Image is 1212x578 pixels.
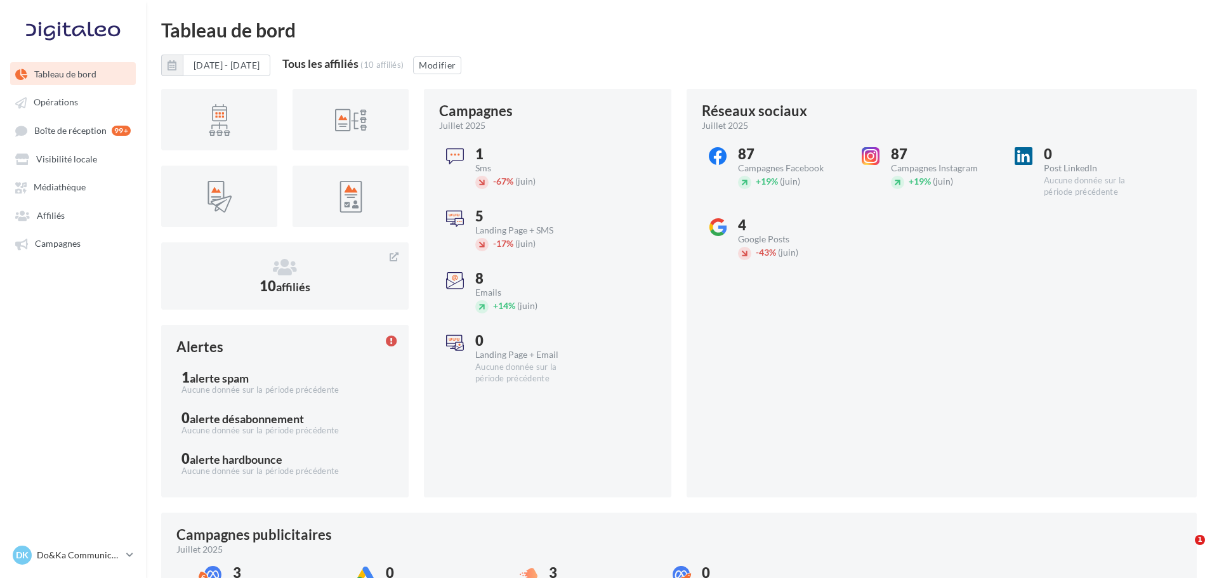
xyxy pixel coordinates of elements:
[8,90,138,113] a: Opérations
[34,69,96,79] span: Tableau de bord
[475,288,581,297] div: Emails
[909,176,931,187] span: 19%
[8,119,138,142] a: Boîte de réception 99+
[8,62,138,85] a: Tableau de bord
[181,371,388,384] div: 1
[1169,535,1199,565] iframe: Intercom live chat
[475,334,581,348] div: 0
[738,218,844,232] div: 4
[475,226,581,235] div: Landing Page + SMS
[37,549,121,562] p: Do&Ka Communication
[439,104,513,118] div: Campagnes
[891,147,997,161] div: 87
[35,239,81,249] span: Campagnes
[493,300,515,311] span: 14%
[909,176,914,187] span: +
[738,235,844,244] div: Google Posts
[756,176,761,187] span: +
[34,125,107,136] span: Boîte de réception
[176,528,332,542] div: Campagnes publicitaires
[756,247,776,258] span: 43%
[475,209,581,223] div: 5
[181,425,388,437] div: Aucune donnée sur la période précédente
[515,238,536,249] span: (juin)
[190,413,304,424] div: alerte désabonnement
[475,147,581,161] div: 1
[1195,535,1205,545] span: 1
[181,452,388,466] div: 0
[493,176,496,187] span: -
[891,164,997,173] div: Campagnes Instagram
[778,247,798,258] span: (juin)
[10,543,136,567] a: DK Do&Ka Communication
[181,466,388,477] div: Aucune donnée sur la période précédente
[183,55,270,76] button: [DATE] - [DATE]
[1044,175,1150,198] div: Aucune donnée sur la période précédente
[517,300,537,311] span: (juin)
[493,300,498,311] span: +
[475,362,581,384] div: Aucune donnée sur la période précédente
[176,340,223,354] div: Alertes
[515,176,536,187] span: (juin)
[493,238,496,249] span: -
[702,119,748,132] span: juillet 2025
[190,372,249,384] div: alerte spam
[780,176,800,187] span: (juin)
[475,272,581,286] div: 8
[8,232,138,254] a: Campagnes
[34,182,86,193] span: Médiathèque
[8,175,138,198] a: Médiathèque
[161,55,270,76] button: [DATE] - [DATE]
[260,277,310,294] span: 10
[933,176,953,187] span: (juin)
[176,543,223,556] span: juillet 2025
[161,20,1197,39] div: Tableau de bord
[8,147,138,170] a: Visibilité locale
[112,126,131,136] div: 99+
[756,247,759,258] span: -
[738,147,844,161] div: 87
[493,176,513,187] span: 67%
[475,350,581,359] div: Landing Page + Email
[36,154,97,164] span: Visibilité locale
[1044,147,1150,161] div: 0
[34,97,78,108] span: Opérations
[493,238,513,249] span: 17%
[475,164,581,173] div: Sms
[181,411,388,425] div: 0
[413,56,461,74] button: Modifier
[181,384,388,396] div: Aucune donnée sur la période précédente
[756,176,778,187] span: 19%
[738,164,844,173] div: Campagnes Facebook
[37,210,65,221] span: Affiliés
[190,454,282,465] div: alerte hardbounce
[439,119,485,132] span: juillet 2025
[702,104,807,118] div: Réseaux sociaux
[16,549,29,562] span: DK
[282,58,359,69] div: Tous les affiliés
[360,60,404,70] div: (10 affiliés)
[8,204,138,227] a: Affiliés
[276,280,310,294] span: affiliés
[1044,164,1150,173] div: Post LinkedIn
